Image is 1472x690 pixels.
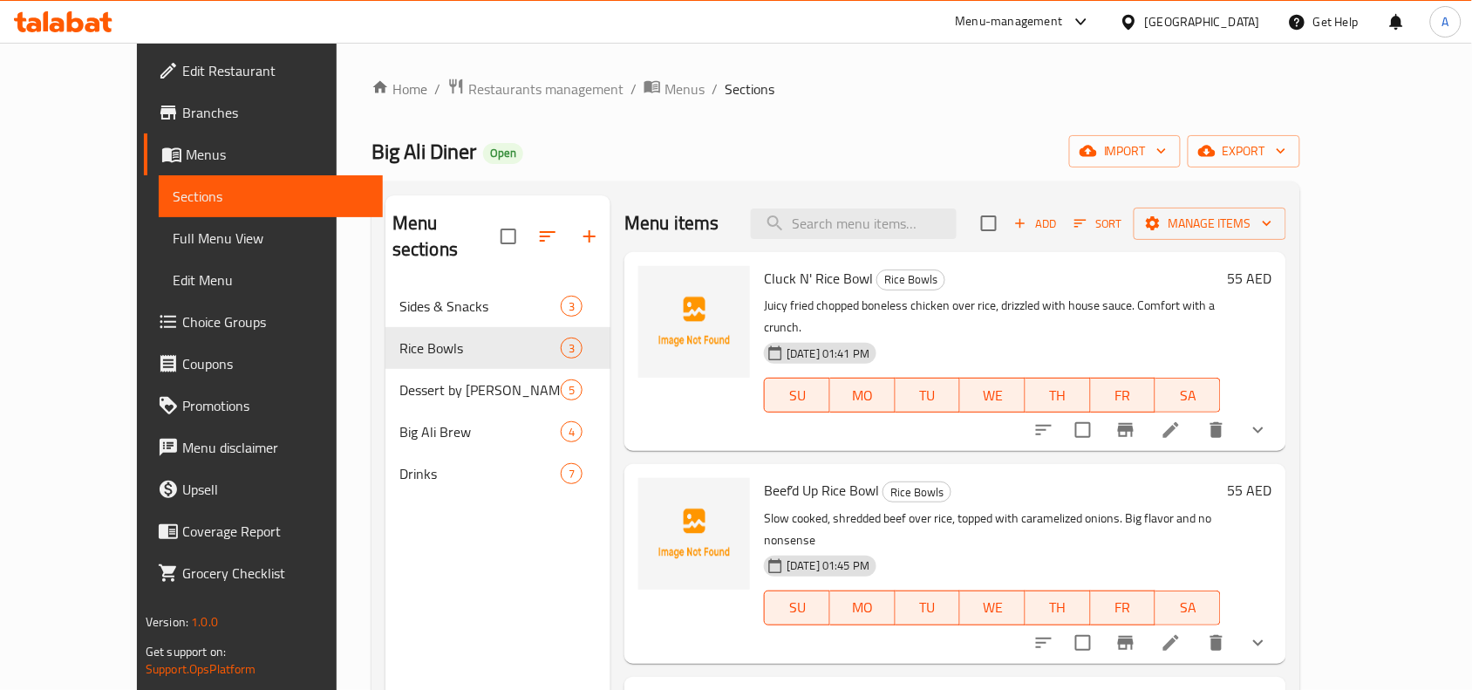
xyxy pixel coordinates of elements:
div: Big Ali Brew4 [385,411,610,453]
span: Select to update [1065,625,1101,661]
button: Add section [569,215,610,257]
span: Big Ali Diner [371,132,476,171]
span: Add [1012,214,1059,234]
span: 3 [562,298,582,315]
button: SU [764,378,830,413]
button: Manage items [1134,208,1286,240]
button: sort-choices [1023,622,1065,664]
span: SA [1162,383,1214,408]
button: MO [830,591,896,625]
span: Rice Bowls [399,338,561,359]
span: Coverage Report [182,521,369,542]
span: TH [1032,383,1084,408]
a: Coupons [144,343,383,385]
a: Edit menu item [1161,632,1182,653]
span: Sections [725,79,774,99]
button: show more [1237,622,1279,664]
a: Home [371,79,427,99]
button: TU [896,591,961,625]
span: [DATE] 01:41 PM [780,345,876,362]
span: SA [1162,595,1214,620]
a: Promotions [144,385,383,427]
a: Support.OpsPlatform [146,658,256,680]
span: Menu disclaimer [182,437,369,458]
span: Coupons [182,353,369,374]
li: / [712,79,718,99]
div: Drinks7 [385,453,610,495]
button: WE [960,591,1026,625]
button: export [1188,135,1300,167]
span: 1.0.0 [191,611,218,633]
button: TH [1026,591,1091,625]
span: Select to update [1065,412,1101,448]
button: FR [1091,591,1156,625]
span: 7 [562,466,582,482]
button: delete [1196,409,1237,451]
a: Edit menu item [1161,420,1182,441]
span: Edit Restaurant [182,60,369,81]
span: Sort sections [527,215,569,257]
span: Rice Bowls [883,482,951,502]
p: Juicy fried chopped boneless chicken over rice, drizzled with house sauce. Comfort with a crunch. [764,295,1221,338]
a: Menus [144,133,383,175]
div: items [561,338,583,359]
a: Coverage Report [144,510,383,552]
span: MO [837,595,889,620]
img: Beef’d Up Rice Bowl [638,478,750,590]
span: Get support on: [146,640,226,663]
button: FR [1091,378,1156,413]
button: sort-choices [1023,409,1065,451]
button: Branch-specific-item [1105,622,1147,664]
button: MO [830,378,896,413]
li: / [630,79,637,99]
a: Grocery Checklist [144,552,383,594]
a: Menus [644,78,705,100]
div: Dessert by Zoha [399,379,561,400]
span: Sort [1074,214,1122,234]
span: TH [1032,595,1084,620]
span: SU [772,595,823,620]
div: Rice Bowls [883,482,951,502]
span: Beef’d Up Rice Bowl [764,477,879,503]
li: / [434,79,440,99]
nav: Menu sections [385,278,610,502]
button: TH [1026,378,1091,413]
span: Sections [173,186,369,207]
span: Cluck N' Rice Bowl [764,265,873,291]
span: Drinks [399,463,561,484]
button: SU [764,591,830,625]
span: Branches [182,102,369,123]
span: Version: [146,611,188,633]
div: [GEOGRAPHIC_DATA] [1145,12,1260,31]
span: Promotions [182,395,369,416]
span: export [1202,140,1286,162]
svg: Show Choices [1248,632,1269,653]
input: search [751,208,957,239]
span: Select all sections [490,218,527,255]
span: WE [967,595,1019,620]
nav: breadcrumb [371,78,1300,100]
a: Edit Restaurant [144,50,383,92]
span: Big Ali Brew [399,421,561,442]
button: import [1069,135,1181,167]
span: TU [903,383,954,408]
a: Branches [144,92,383,133]
div: items [561,296,583,317]
span: Sides & Snacks [399,296,561,317]
span: WE [967,383,1019,408]
a: Restaurants management [447,78,624,100]
button: WE [960,378,1026,413]
span: TU [903,595,954,620]
span: Edit Menu [173,270,369,290]
a: Menu disclaimer [144,427,383,468]
h6: 55 AED [1228,478,1272,502]
span: 5 [562,382,582,399]
a: Edit Menu [159,259,383,301]
span: SU [772,383,823,408]
span: Choice Groups [182,311,369,332]
span: Dessert by [PERSON_NAME] [399,379,561,400]
h6: 55 AED [1228,266,1272,290]
div: items [561,379,583,400]
a: Sections [159,175,383,217]
a: Upsell [144,468,383,510]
